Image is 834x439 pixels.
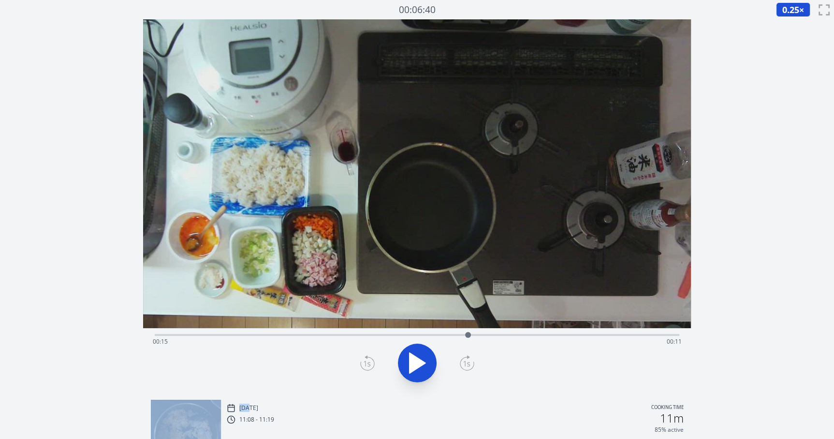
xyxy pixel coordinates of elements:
p: 85% active [654,426,683,434]
span: 00:15 [153,337,168,346]
button: 0.25× [776,2,810,17]
p: [DATE] [239,404,258,412]
a: 00:06:40 [399,3,436,17]
span: 00:11 [666,337,681,346]
p: 11:08 - 11:19 [239,416,274,424]
p: Cooking time [651,404,683,412]
h2: 11m [659,412,683,424]
span: 0.25 [782,4,799,15]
